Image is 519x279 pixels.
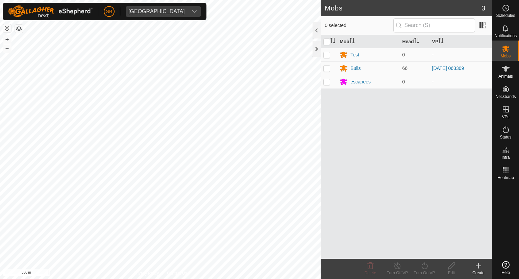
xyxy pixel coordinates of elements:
[126,6,188,17] span: Tangihanga station
[495,34,517,38] span: Notifications
[429,35,492,48] th: VP
[411,270,438,276] div: Turn On VP
[498,74,513,78] span: Animals
[497,176,514,180] span: Heatmap
[402,79,405,84] span: 0
[432,66,464,71] a: [DATE] 063309
[128,9,185,14] div: [GEOGRAPHIC_DATA]
[465,270,492,276] div: Create
[438,39,444,44] p-sorticon: Activate to sort
[3,44,11,52] button: –
[438,270,465,276] div: Edit
[365,271,376,275] span: Delete
[429,75,492,88] td: -
[8,5,93,18] img: Gallagher Logo
[188,6,201,17] div: dropdown trigger
[349,39,355,44] p-sorticon: Activate to sort
[325,22,393,29] span: 0 selected
[402,52,405,57] span: 0
[501,54,511,58] span: Mobs
[501,155,510,159] span: Infra
[167,270,187,276] a: Contact Us
[402,66,408,71] span: 66
[106,8,113,15] span: SB
[496,14,515,18] span: Schedules
[500,135,511,139] span: Status
[481,3,485,13] span: 3
[501,271,510,275] span: Help
[414,39,419,44] p-sorticon: Activate to sort
[400,35,429,48] th: Head
[393,18,475,32] input: Search (S)
[15,25,23,33] button: Map Layers
[337,35,399,48] th: Mob
[384,270,411,276] div: Turn Off VP
[502,115,509,119] span: VPs
[325,4,481,12] h2: Mobs
[350,78,371,85] div: escapees
[3,35,11,44] button: +
[134,270,159,276] a: Privacy Policy
[492,258,519,277] a: Help
[429,48,492,61] td: -
[350,51,359,58] div: Test
[495,95,516,99] span: Neckbands
[3,24,11,32] button: Reset Map
[350,65,361,72] div: Bulls
[330,39,336,44] p-sorticon: Activate to sort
